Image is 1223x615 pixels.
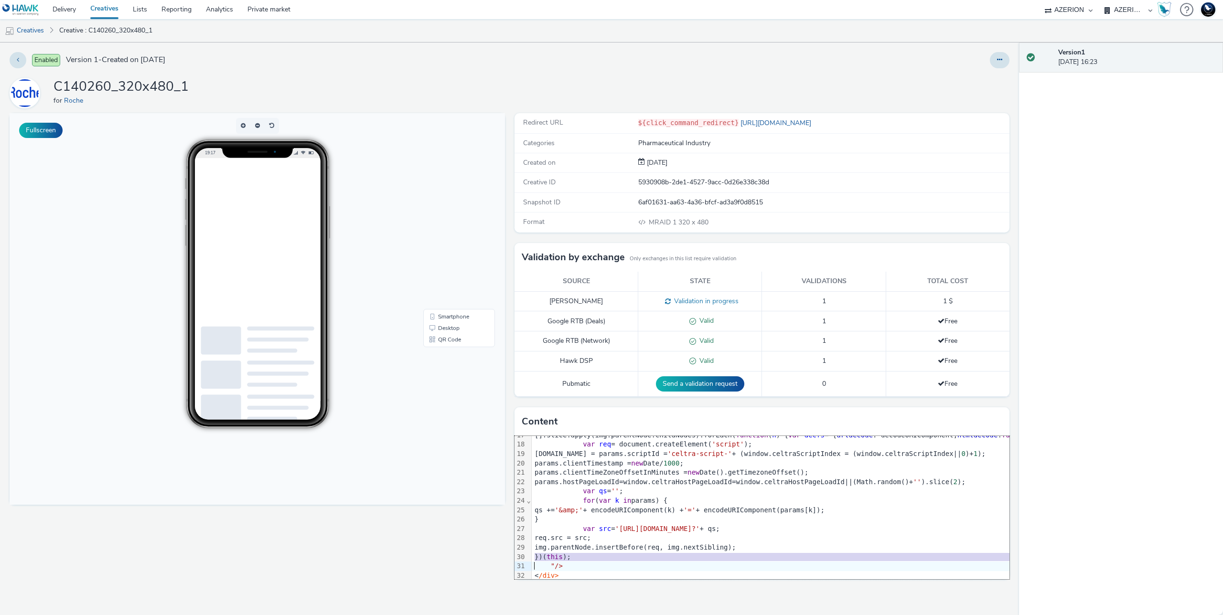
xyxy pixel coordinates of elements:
img: Roche [11,79,39,107]
span: '[URL][DOMAIN_NAME]?' [615,525,700,532]
a: [URL][DOMAIN_NAME] [739,118,815,127]
a: Creative : C140260_320x480_1 [54,19,157,42]
span: '&amp;' [555,506,583,514]
span: 'script' [712,440,744,448]
button: Fullscreen [19,123,63,138]
span: Redirect URL [523,118,563,127]
div: 6af01631-aa63-4a36-bfcf-ad3a9f0d8515 [638,198,1009,207]
code: ${click_command_redirect} [638,119,739,127]
a: Roche [64,96,87,105]
div: 22 [515,477,526,487]
span: n [772,431,776,439]
span: 0 [822,379,826,388]
span: urldecode [837,431,873,439]
div: 21 [515,468,526,477]
span: function [1002,431,1034,439]
div: 20 [515,459,526,468]
span: qs [599,487,607,495]
div: Pharmaceutical Industry [638,138,1009,148]
div: Hawk Academy [1157,2,1171,17]
div: 24 [515,496,526,506]
div: 29 [515,543,526,552]
span: 1 [822,356,826,365]
span: Valid [696,336,714,345]
th: State [638,272,762,291]
span: decfs [805,431,825,439]
span: [DATE] [645,158,667,167]
span: /div> [538,572,558,579]
li: Smartphone [416,198,483,209]
div: 26 [515,515,526,524]
th: Validations [762,272,886,291]
div: 28 [515,533,526,543]
h3: Validation by exchange [522,250,625,265]
span: function [736,431,768,439]
td: Hawk DSP [515,351,638,371]
div: Creation 14 October 2025, 16:23 [645,158,667,168]
strong: Version 1 [1058,48,1085,57]
span: '=' [684,506,696,514]
span: Creative ID [523,178,556,187]
td: Pubmatic [515,371,638,396]
span: Desktop [429,212,450,218]
span: 1 [822,297,826,306]
span: for [583,497,595,504]
span: 1000 [664,459,680,467]
li: QR Code [416,221,483,232]
img: Support Hawk [1201,2,1215,17]
span: Free [938,379,957,388]
div: 18 [515,440,526,449]
span: Version 1 - Created on [DATE] [66,54,165,65]
span: MRAID 1 [649,218,678,227]
td: Google RTB (Deals) [515,311,638,331]
span: Valid [696,316,714,325]
span: Free [938,317,957,326]
span: Valid [696,356,714,365]
span: in [623,497,631,504]
span: 1 [822,317,826,326]
span: Enabled [32,54,60,66]
span: var [583,487,595,495]
a: Roche [10,88,44,97]
span: htmldecode [957,431,998,439]
span: k [615,497,619,504]
span: Created on [523,158,556,167]
span: 19:17 [195,37,205,42]
div: 5930908b-2de1-4527-9acc-0d26e338c38d [638,178,1009,187]
h1: C140260_320x480_1 [54,78,189,96]
img: mobile [5,26,14,36]
span: "/> [551,562,563,570]
span: Fold line [526,497,531,504]
span: QR Code [429,223,451,229]
span: for [54,96,64,105]
span: var [583,525,595,532]
span: Validation in progress [671,297,739,306]
span: 1 [822,336,826,345]
span: new [631,459,643,467]
span: Snapshot ID [523,198,560,207]
span: 320 x 480 [648,218,708,227]
div: 31 [515,562,526,571]
small: Only exchanges in this list require validation [630,255,736,263]
div: 19 [515,449,526,459]
span: 1 [974,450,977,457]
span: req [599,440,611,448]
span: Free [938,356,957,365]
span: src [599,525,611,532]
span: this [547,553,563,561]
div: 27 [515,524,526,534]
th: Source [515,272,638,291]
div: 30 [515,552,526,562]
span: 2 [954,478,957,486]
span: new [687,468,699,476]
span: var [583,440,595,448]
span: Smartphone [429,201,460,206]
div: 25 [515,506,526,515]
span: 1 $ [943,297,953,306]
span: 0 [961,450,965,457]
td: Google RTB (Network) [515,331,638,351]
button: Send a validation request [656,376,744,392]
td: [PERSON_NAME] [515,291,638,311]
div: 23 [515,487,526,496]
span: var [599,497,611,504]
